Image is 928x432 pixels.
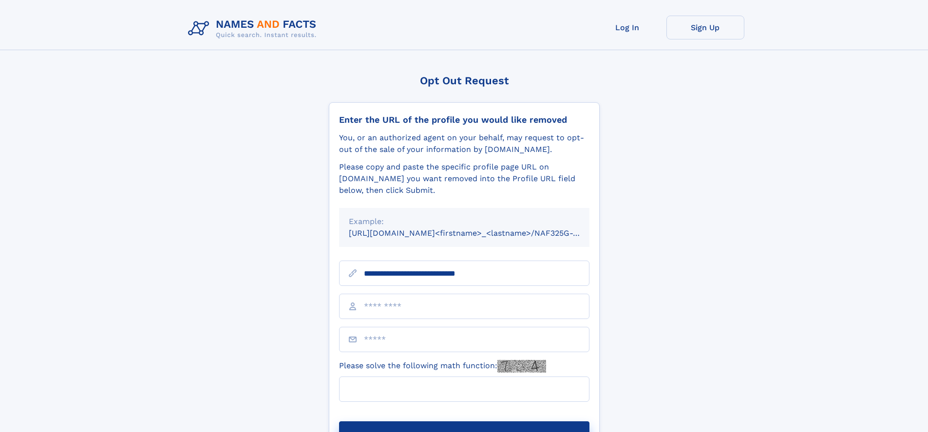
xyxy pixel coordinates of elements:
div: You, or an authorized agent on your behalf, may request to opt-out of the sale of your informatio... [339,132,589,155]
img: Logo Names and Facts [184,16,324,42]
div: Opt Out Request [329,75,600,87]
div: Example: [349,216,580,227]
small: [URL][DOMAIN_NAME]<firstname>_<lastname>/NAF325G-xxxxxxxx [349,228,608,238]
div: Enter the URL of the profile you would like removed [339,114,589,125]
label: Please solve the following math function: [339,360,546,373]
a: Sign Up [666,16,744,39]
a: Log In [588,16,666,39]
div: Please copy and paste the specific profile page URL on [DOMAIN_NAME] you want removed into the Pr... [339,161,589,196]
